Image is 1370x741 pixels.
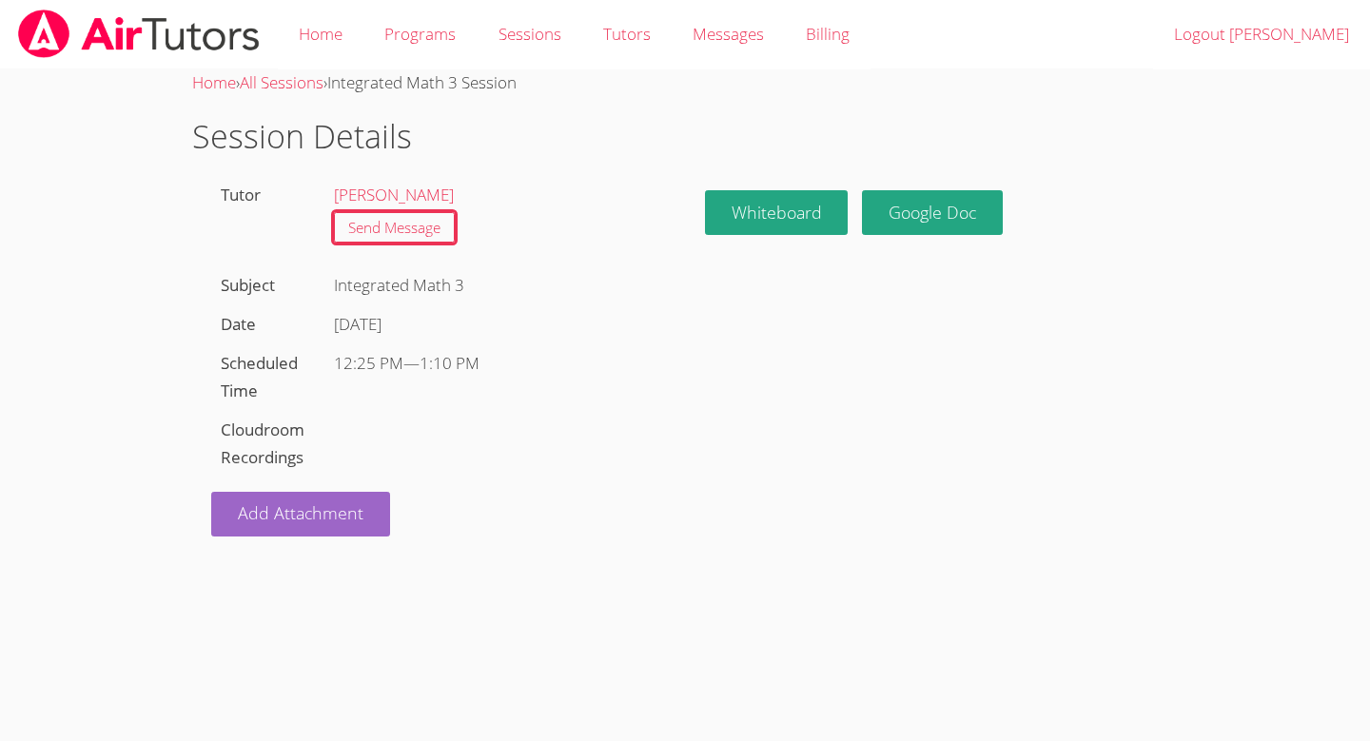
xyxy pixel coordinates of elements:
[221,352,298,401] label: Scheduled Time
[221,274,275,296] label: Subject
[334,212,455,244] a: Send Message
[334,350,656,378] div: —
[240,71,323,93] a: All Sessions
[221,419,304,468] label: Cloudroom Recordings
[325,266,666,305] div: Integrated Math 3
[334,311,656,339] div: [DATE]
[705,190,849,235] button: Whiteboard
[420,352,479,374] span: 1:10 PM
[211,492,390,536] a: Add Attachment
[221,313,256,335] label: Date
[16,10,262,58] img: airtutors_banner-c4298cdbf04f3fff15de1276eac7730deb9818008684d7c2e4769d2f7ddbe033.png
[334,352,403,374] span: 12:25 PM
[221,184,261,205] label: Tutor
[693,23,764,45] span: Messages
[334,184,454,205] a: [PERSON_NAME]
[192,112,1179,161] h1: Session Details
[327,71,517,93] span: Integrated Math 3 Session
[192,71,236,93] a: Home
[862,190,1003,235] a: Google Doc
[192,69,1179,97] div: › ›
